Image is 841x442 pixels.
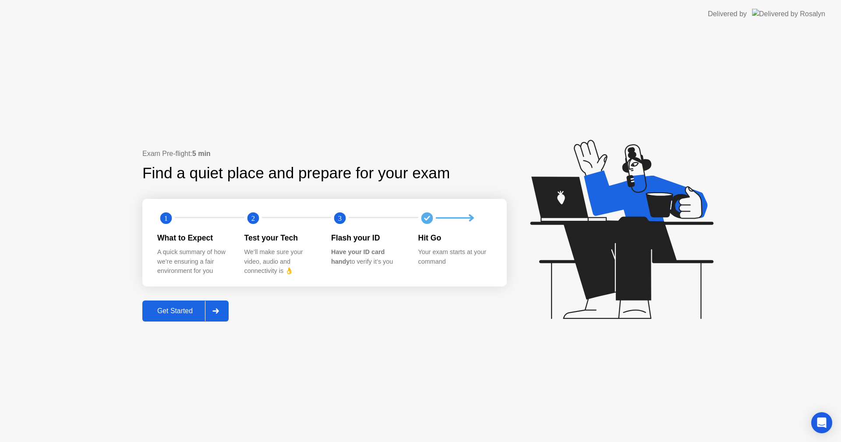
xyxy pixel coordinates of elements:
div: Your exam starts at your command [418,248,491,266]
div: Test your Tech [244,232,318,244]
div: Hit Go [418,232,491,244]
img: Delivered by Rosalyn [752,9,825,19]
div: Find a quiet place and prepare for your exam [142,162,451,185]
div: Get Started [145,307,205,315]
div: to verify it’s you [331,248,404,266]
text: 3 [338,214,342,222]
div: Delivered by [708,9,747,19]
b: 5 min [192,150,211,157]
div: What to Expect [157,232,230,244]
div: We’ll make sure your video, audio and connectivity is 👌 [244,248,318,276]
button: Get Started [142,301,229,322]
div: Flash your ID [331,232,404,244]
div: Exam Pre-flight: [142,149,507,159]
text: 2 [251,214,254,222]
div: Open Intercom Messenger [811,412,832,433]
div: A quick summary of how we’re ensuring a fair environment for you [157,248,230,276]
text: 1 [164,214,168,222]
b: Have your ID card handy [331,248,385,265]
